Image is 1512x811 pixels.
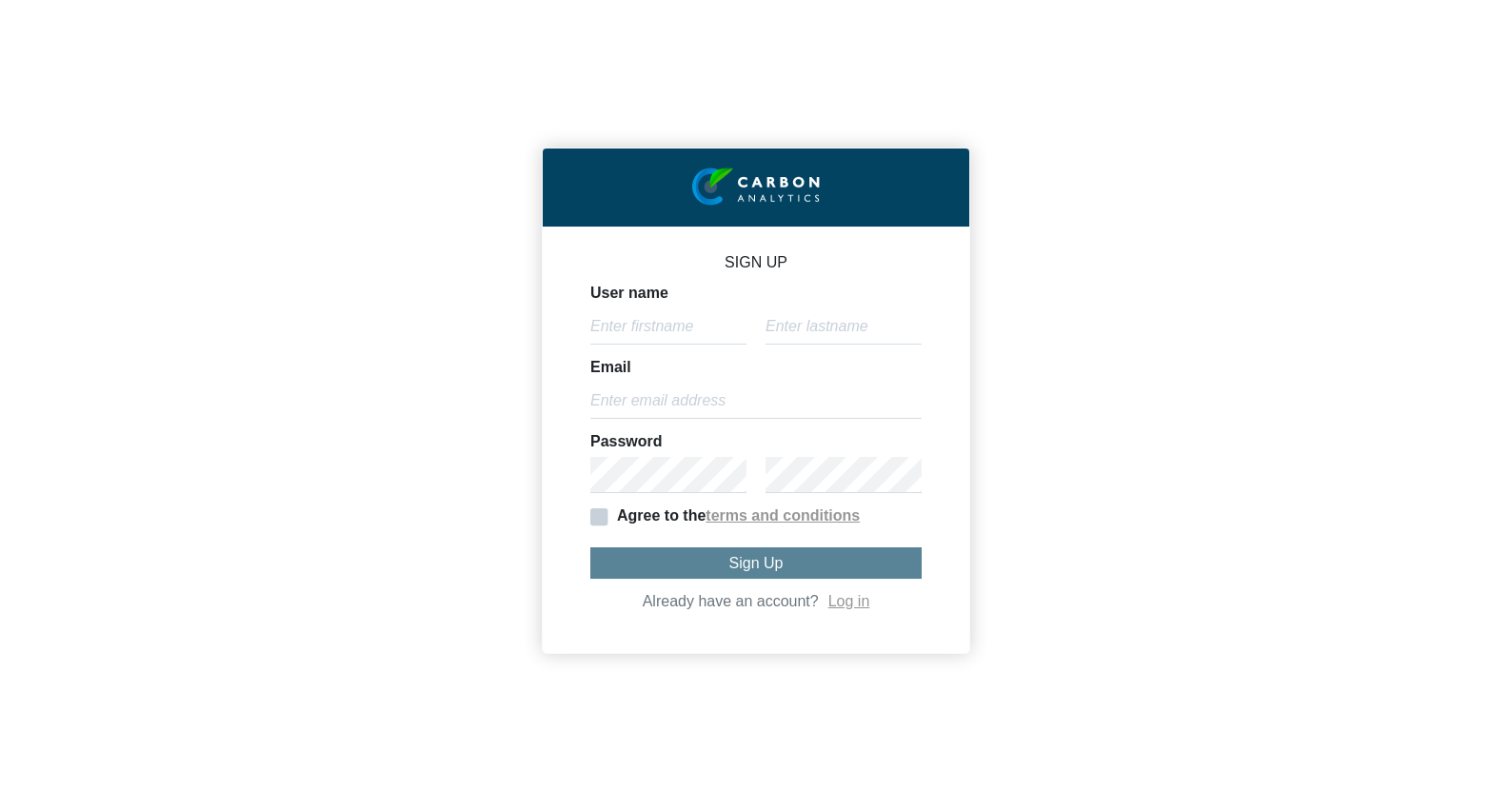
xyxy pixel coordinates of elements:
[590,547,922,579] button: Sign Up
[590,383,922,419] input: Enter email address
[766,308,922,345] input: Enter lastname
[729,555,784,571] span: Sign Up
[590,308,746,345] input: Enter firstname
[590,507,706,524] span: Agree to the
[25,232,348,274] input: Enter your email address
[259,586,346,612] em: Start Chat
[590,286,668,301] label: User name
[590,434,663,449] label: Password
[590,360,631,375] label: Email
[25,176,348,218] input: Enter your last name
[128,107,348,131] div: Chat with us now
[21,105,50,133] div: Navigation go back
[312,10,358,55] div: Minimize live chat window
[590,255,922,270] p: SIGN UP
[828,593,870,609] a: Log in
[692,168,820,207] img: insight-logo-2.png
[25,288,348,570] textarea: Type your message and hit 'Enter'
[643,593,819,609] span: Already have an account?
[706,507,860,524] a: terms and conditions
